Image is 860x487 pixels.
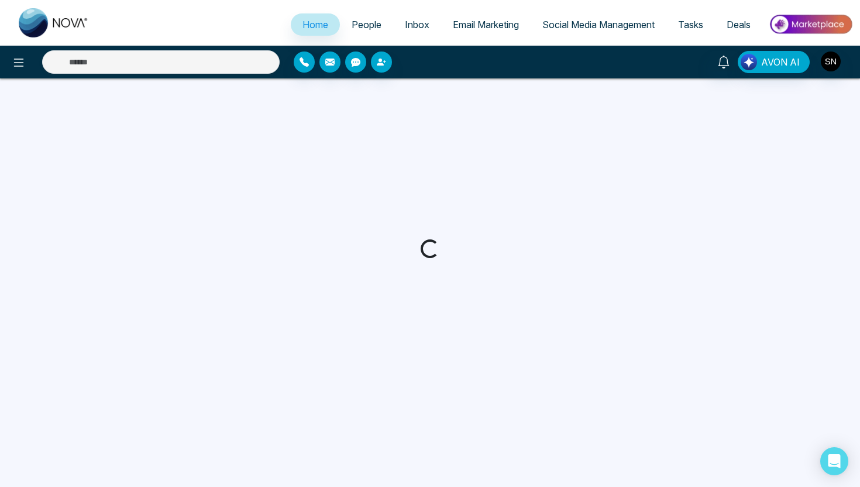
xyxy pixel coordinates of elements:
span: AVON AI [761,55,800,69]
div: Open Intercom Messenger [820,447,848,475]
span: Inbox [405,19,429,30]
a: Email Marketing [441,13,531,36]
a: Social Media Management [531,13,666,36]
img: Lead Flow [741,54,757,70]
span: Deals [727,19,751,30]
img: User Avatar [821,52,841,71]
a: Deals [715,13,762,36]
a: Tasks [666,13,715,36]
img: Nova CRM Logo [19,8,89,37]
a: Home [291,13,340,36]
span: Tasks [678,19,703,30]
span: Social Media Management [542,19,655,30]
span: People [352,19,381,30]
a: People [340,13,393,36]
span: Home [302,19,328,30]
img: Market-place.gif [768,11,853,37]
span: Email Marketing [453,19,519,30]
a: Inbox [393,13,441,36]
button: AVON AI [738,51,810,73]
